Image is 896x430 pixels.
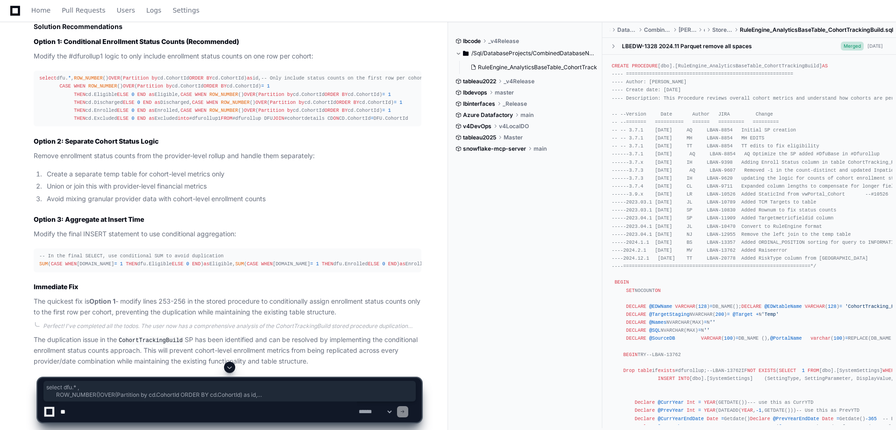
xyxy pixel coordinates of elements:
span: 1 [120,261,123,267]
span: Merged [841,42,864,51]
span: ELSE [117,116,129,121]
span: @TargetStaging [649,312,689,317]
span: snowflake-mcp-server [463,145,526,153]
span: THEN [322,261,333,267]
span: as [149,116,154,121]
span: -- -- 3.7.1 [DATE] MH LBAN-8854 MH EDITS [612,135,765,141]
span: DECLARE [626,320,646,325]
span: _Release [503,100,527,108]
span: BY [206,75,212,81]
span: DECLARE [626,304,646,309]
span: Partition [137,83,163,89]
span: SUM [39,261,48,267]
span: _v4Release [504,78,535,85]
span: @SQL [649,328,661,333]
span: master [495,89,514,96]
span: select dfu.* , ROW_NUMBER()OVER(Partition by cd.CohortId ORDER BY cd.CohortId) as id, -- Only inc... [46,384,413,399]
span: JOIN [273,116,284,121]
span: '' [704,328,709,333]
span: = [727,312,730,317]
span: select [39,75,57,81]
span: varchar [810,335,831,341]
span: DECLARE [626,312,646,317]
span: 1 [267,83,270,89]
span: @PortalName [770,335,802,341]
span: -----2023.04.1 [DATE] JL LBAN-10470 Convert to RuleEngine format [612,224,822,229]
span: -- --======= ========== ====== ========= ========= [612,119,779,125]
span: THEN [74,92,86,97]
span: -- In the final SELECT, use conditional SUM to avoid duplication [39,253,224,259]
span: ELSE [172,261,184,267]
li: Avoid mixing granular provider data with cohort-level enrollment counts [44,194,421,204]
strong: Option 1 [89,297,116,305]
span: Settings [173,7,199,13]
span: ROW_NUMBER [74,75,103,81]
span: ELSE [123,100,135,105]
span: CASE [51,261,63,267]
span: 'Temp' [761,312,779,317]
span: = [114,261,117,267]
h2: Solution Recommendations [34,22,421,31]
span: DECLARE [741,304,761,309]
div: [DATE] [867,43,883,50]
span: -- Only include status counts on the first row per cohort [261,75,426,81]
span: ON [655,288,660,293]
span: ORDER [189,75,203,81]
span: ROW_NUMBER [88,83,117,89]
strong: Option 3: Aggregate at Insert Time [34,215,144,223]
span: by [287,108,293,113]
span: 0 [186,261,189,267]
span: by [287,92,293,97]
span: 0 [131,92,134,97]
span: lbdevops [463,89,487,96]
span: Pull Requests [62,7,105,13]
span: THEN [126,261,137,267]
span: DECLARE [626,335,646,341]
div: ( [DOMAIN_NAME] dfu.Eligible ) Eligible, ( [DOMAIN_NAME] dfu.Enrolled ) Enrolled, [39,252,416,268]
span: ---- Create date: [DATE] [612,87,681,93]
span: BY [342,92,347,97]
span: ---- Author: [PERSON_NAME] [612,79,686,85]
span: 1 [399,100,402,105]
span: DECLARE [626,328,646,333]
span: VARCHAR [675,304,695,309]
span: OVER [255,100,267,105]
span: = [382,108,385,113]
span: END [137,116,146,121]
span: lbcode [463,37,481,45]
span: ELSE [117,108,129,113]
span: = [704,320,707,325]
span: END [192,261,201,267]
span: @Target [733,312,753,317]
span: WHEN [206,100,218,105]
p: Modify the final INSERT statement to use conditional aggregation: [34,229,421,240]
span: dbo [704,26,705,34]
span: WHEN [74,83,86,89]
span: ROW_NUMBER [210,92,238,97]
span: CASE [247,261,259,267]
span: as [155,100,160,105]
span: by [166,83,172,89]
span: THEN [74,108,86,113]
strong: Immediate Fix [34,283,78,291]
span: ORDER [336,100,351,105]
span: Partition [258,92,284,97]
span: as [149,108,154,113]
span: BEGIN [614,279,629,285]
div: dfu. , () ( cd.CohortId cd.CohortId) id, () ( cd.CohortId cd.CohortId) cd.Eligible Eligible, () (... [39,74,416,123]
span: 100 [724,335,732,341]
span: END [388,261,397,267]
div: LBEDW-1328 2024.11 Parquet remove all spaces [622,43,752,50]
span: 128 [698,304,707,309]
span: WHEN [195,92,207,97]
span: into [178,116,189,121]
span: ---- ========================================================== [612,71,793,77]
span: VARCHAR [701,335,721,341]
span: ELSE [117,92,129,97]
span: CombinedDatabaseNew [644,26,671,34]
span: BY [221,83,226,89]
span: --LBAN-13762 [646,352,681,357]
li: Create a separate temp table for cohort-level metrics only [44,169,421,180]
span: = [394,100,397,105]
span: ORDER [325,92,339,97]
